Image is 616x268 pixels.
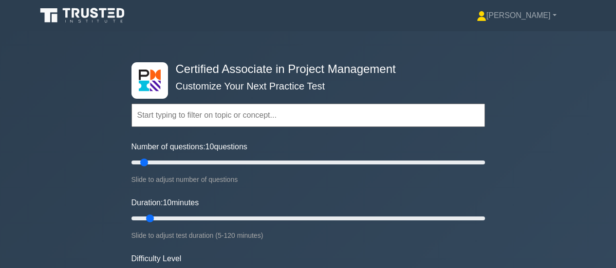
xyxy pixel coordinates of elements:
label: Number of questions: questions [131,141,247,153]
a: [PERSON_NAME] [453,6,580,25]
div: Slide to adjust number of questions [131,174,485,185]
label: Difficulty Level [131,253,182,265]
span: 10 [205,143,214,151]
span: 10 [163,198,171,207]
label: Duration: minutes [131,197,199,209]
div: Slide to adjust test duration (5-120 minutes) [131,230,485,241]
input: Start typing to filter on topic or concept... [131,104,485,127]
h4: Certified Associate in Project Management [172,62,437,76]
